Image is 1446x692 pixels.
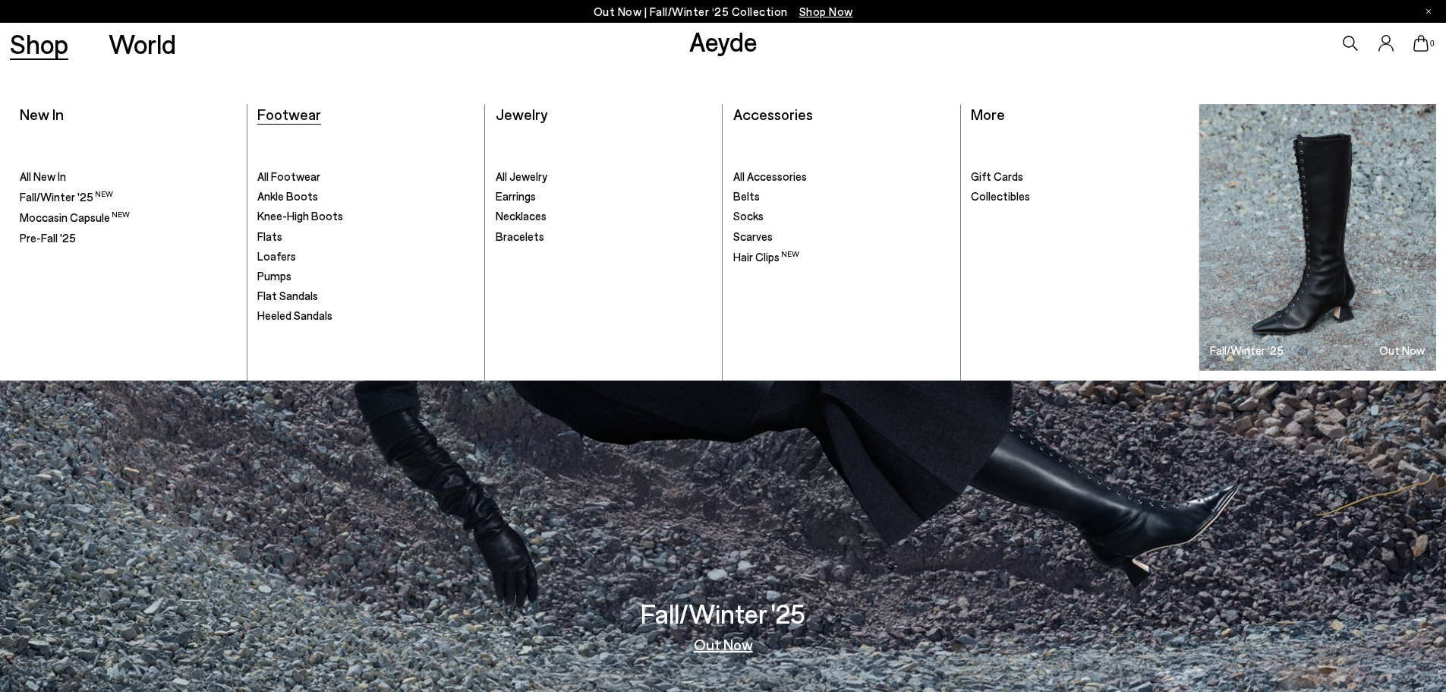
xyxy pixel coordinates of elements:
span: All Accessories [733,169,807,183]
a: Socks [733,209,950,224]
span: Earrings [496,189,536,203]
a: More [971,105,1005,123]
span: Knee-High Boots [257,209,343,223]
a: Earrings [496,189,713,204]
span: Fall/Winter '25 [20,190,113,204]
img: Group_1295_900x.jpg [1199,104,1436,371]
a: All Footwear [257,169,474,185]
span: Flat Sandals [257,289,318,302]
a: Pumps [257,269,474,284]
span: Ankle Boots [257,189,318,203]
span: Socks [733,209,764,223]
span: Belts [733,189,760,203]
p: Out Now | Fall/Winter ‘25 Collection [594,2,853,21]
span: Navigate to /collections/new-in [799,5,853,18]
span: Pumps [257,269,291,283]
a: Fall/Winter '25 [20,189,237,205]
span: Hair Clips [733,250,799,264]
a: Ankle Boots [257,189,474,204]
a: Collectibles [971,189,1189,204]
a: All New In [20,169,237,185]
span: Heeled Sandals [257,308,332,322]
span: All Footwear [257,169,320,183]
a: Hair Clips [733,249,950,265]
h3: Out Now [1379,345,1425,356]
a: Moccasin Capsule [20,210,237,226]
a: Accessories [733,105,813,123]
a: Aeyde [689,25,758,57]
a: Jewelry [496,105,547,123]
a: Gift Cards [971,169,1189,185]
a: Out Now [694,637,753,652]
span: Scarves [733,229,773,243]
h3: Fall/Winter '25 [1210,345,1284,356]
a: Necklaces [496,209,713,224]
span: Flats [257,229,282,243]
a: Fall/Winter '25 Out Now [1199,104,1436,371]
span: Necklaces [496,209,547,223]
span: Loafers [257,249,296,263]
a: New In [20,105,64,123]
a: Pre-Fall '25 [20,231,237,246]
span: All Jewelry [496,169,547,183]
span: Bracelets [496,229,544,243]
span: 0 [1429,39,1436,48]
span: Moccasin Capsule [20,210,130,224]
a: All Accessories [733,169,950,185]
a: 0 [1413,35,1429,52]
a: Bracelets [496,229,713,245]
a: All Jewelry [496,169,713,185]
a: Loafers [257,249,474,264]
a: Footwear [257,105,321,123]
span: Pre-Fall '25 [20,231,76,245]
a: Belts [733,189,950,204]
span: Gift Cards [971,169,1023,183]
a: Scarves [733,229,950,245]
a: Flat Sandals [257,289,474,304]
a: Heeled Sandals [257,308,474,324]
span: Collectibles [971,189,1030,203]
h3: Fall/Winter '25 [641,600,805,627]
a: Knee-High Boots [257,209,474,224]
a: Shop [10,30,68,57]
span: All New In [20,169,66,183]
a: Flats [257,229,474,245]
a: World [109,30,176,57]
